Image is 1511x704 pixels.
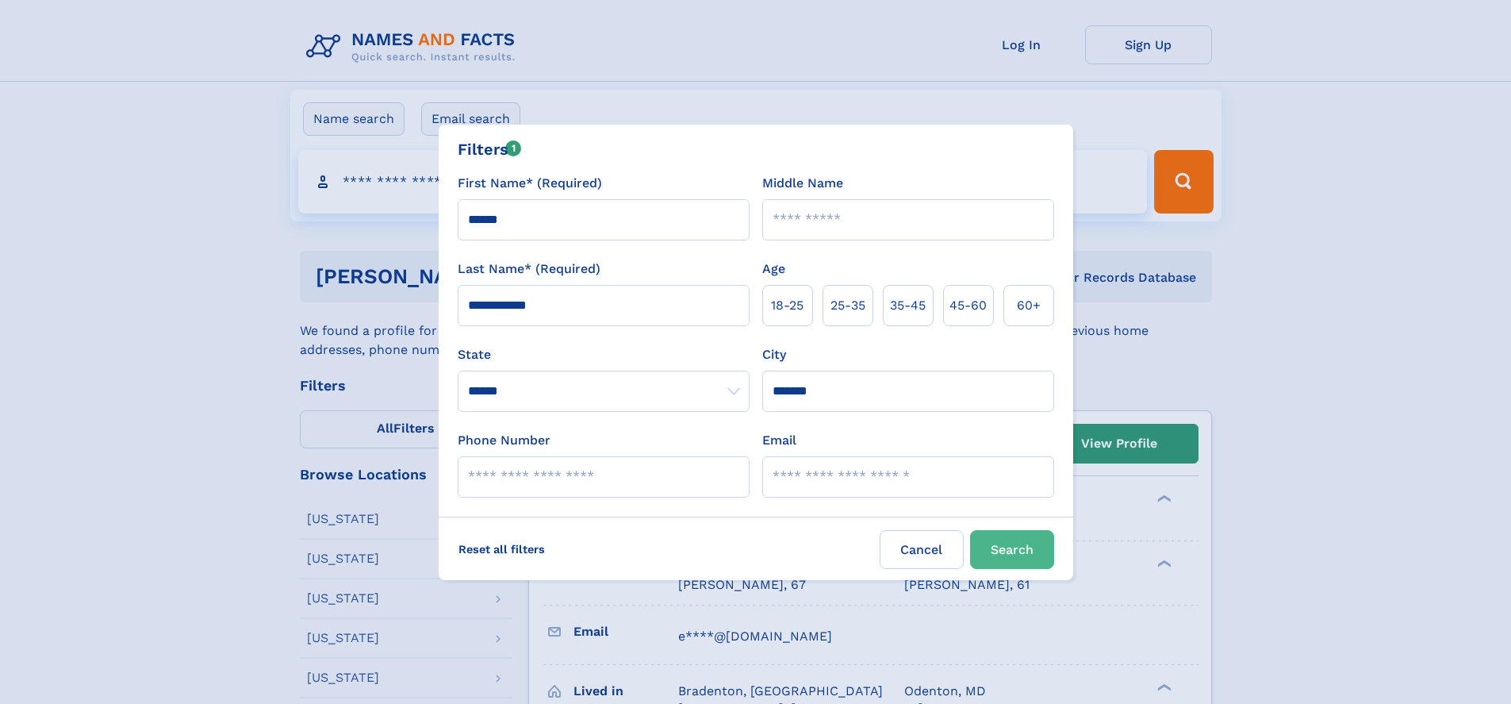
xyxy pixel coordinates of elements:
[830,296,865,315] span: 25‑35
[949,296,987,315] span: 45‑60
[448,530,555,568] label: Reset all filters
[458,345,750,364] label: State
[762,260,785,279] label: Age
[458,137,522,161] div: Filters
[880,530,964,569] label: Cancel
[771,296,803,315] span: 18‑25
[1017,296,1041,315] span: 60+
[762,174,843,193] label: Middle Name
[970,530,1054,569] button: Search
[890,296,926,315] span: 35‑45
[458,431,550,450] label: Phone Number
[762,345,786,364] label: City
[762,431,796,450] label: Email
[458,260,600,279] label: Last Name* (Required)
[458,174,602,193] label: First Name* (Required)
